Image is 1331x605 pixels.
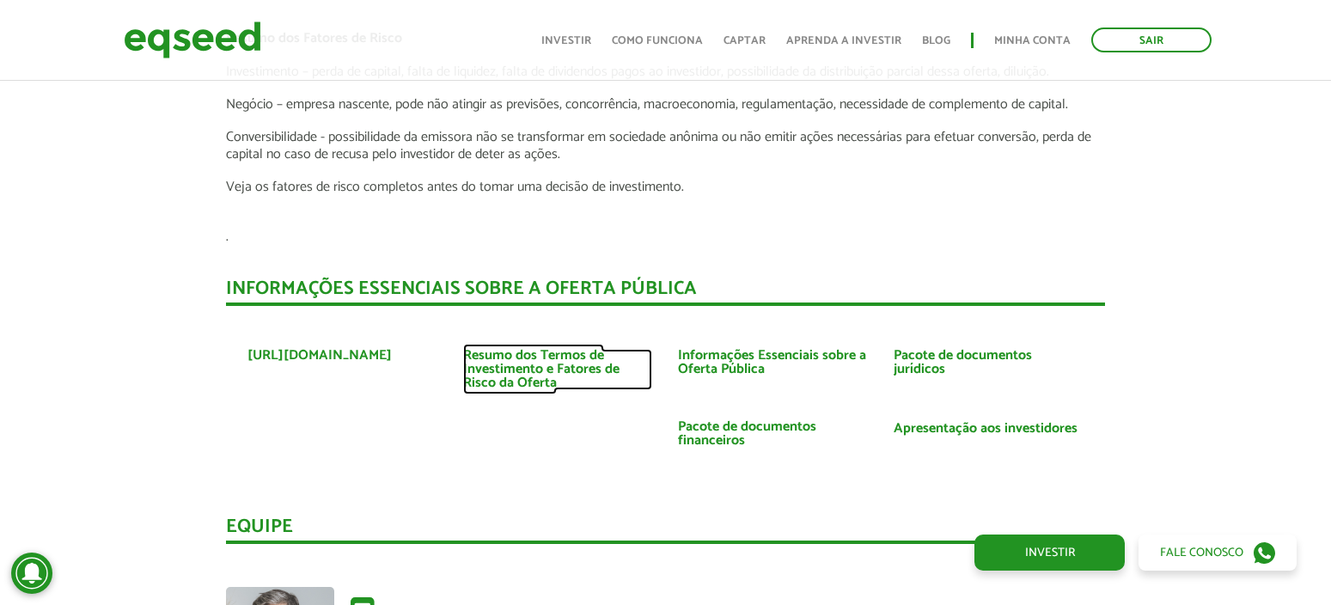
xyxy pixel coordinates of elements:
[786,35,901,46] a: Aprenda a investir
[724,35,766,46] a: Captar
[1139,535,1297,571] a: Fale conosco
[226,129,1105,162] p: Conversibilidade - possibilidade da emissora não se transformar em sociedade anônima ou não emiti...
[124,17,261,63] img: EqSeed
[1091,27,1212,52] a: Sair
[894,422,1078,436] a: Apresentação aos investidores
[463,349,653,390] a: Resumo dos Termos de Investimento e Fatores de Risco da Oferta
[678,420,868,448] a: Pacote de documentos financeiros
[226,229,1105,245] p: .
[678,349,868,376] a: Informações Essenciais sobre a Oferta Pública
[922,35,950,46] a: Blog
[226,96,1105,113] p: Negócio – empresa nascente, pode não atingir as previsões, concorrência, macroeconomia, regulamen...
[974,535,1125,571] a: Investir
[247,349,392,363] a: [URL][DOMAIN_NAME]
[226,517,1105,544] div: Equipe
[612,35,703,46] a: Como funciona
[226,179,1105,195] p: Veja os fatores de risco completos antes do tomar uma decisão de investimento.
[994,35,1071,46] a: Minha conta
[226,279,1105,306] div: INFORMAÇÕES ESSENCIAIS SOBRE A OFERTA PÚBLICA
[541,35,591,46] a: Investir
[894,349,1084,376] a: Pacote de documentos jurídicos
